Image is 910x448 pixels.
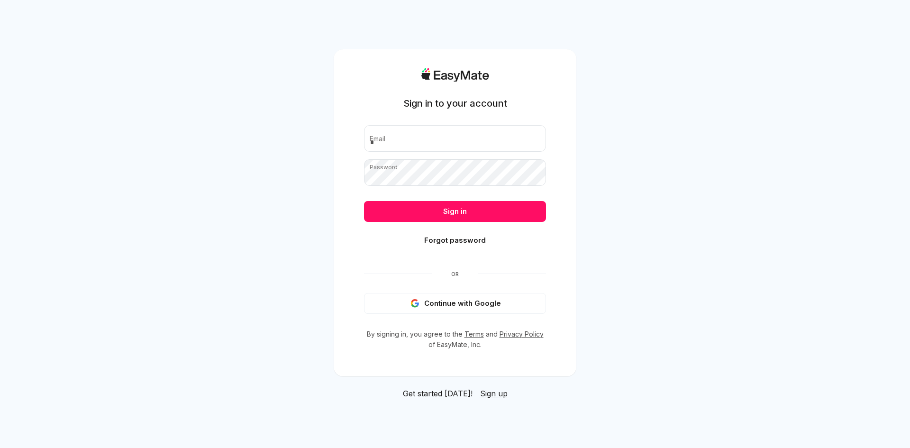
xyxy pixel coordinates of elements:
[403,388,473,399] span: Get started [DATE]!
[480,389,508,398] span: Sign up
[432,270,478,278] span: Or
[364,230,546,251] button: Forgot password
[500,330,544,338] a: Privacy Policy
[364,201,546,222] button: Sign in
[364,329,546,350] p: By signing in, you agree to the and of EasyMate, Inc.
[480,388,508,399] a: Sign up
[364,293,546,314] button: Continue with Google
[403,97,507,110] h1: Sign in to your account
[464,330,484,338] a: Terms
